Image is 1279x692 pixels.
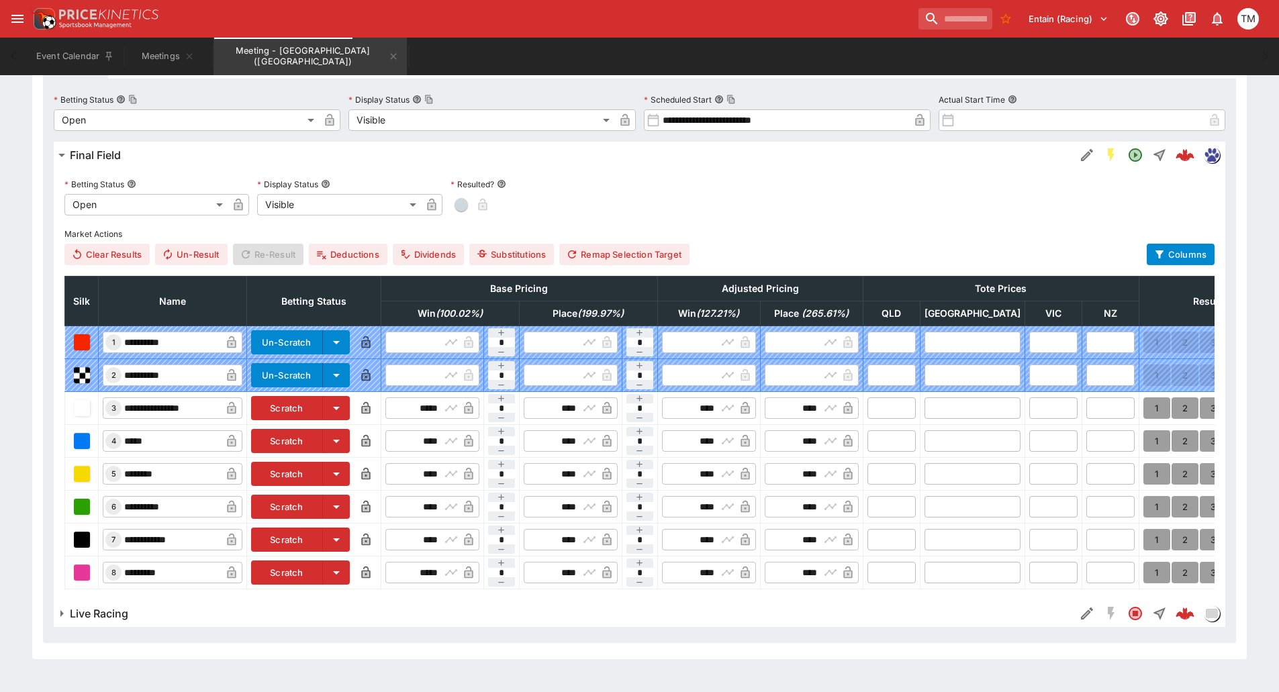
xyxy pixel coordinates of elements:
[1147,601,1172,626] button: Straight
[1099,601,1123,626] button: SGM Disabled
[59,22,132,28] img: Sportsbook Management
[920,301,1025,326] th: [GEOGRAPHIC_DATA]
[1082,301,1139,326] th: NZ
[1200,496,1227,517] button: 3
[1200,562,1227,583] button: 3
[1176,146,1194,164] img: logo-cerberus--red.svg
[1204,605,1220,622] div: liveracing
[1021,8,1117,30] button: Select Tenant
[1172,562,1198,583] button: 2
[251,560,323,585] button: Scratch
[54,109,319,131] div: Open
[863,277,1139,301] th: Tote Prices
[127,179,136,189] button: Betting Status
[469,244,554,265] button: Substitutions
[54,142,1225,168] button: Final FieldEdit DetailSGM EnabledOpenStraightfef51092-4a96-4c82-9401-a48deb939c24grnz
[257,194,420,215] div: Visible
[247,277,381,326] th: Betting Status
[321,179,330,189] button: Display Status
[54,94,113,105] p: Betting Status
[251,330,323,354] button: Un-Scratch
[109,502,119,511] span: 6
[309,244,387,265] button: Deductions
[1233,4,1263,34] button: Tristan Matheson
[1149,7,1173,31] button: Toggle light/dark mode
[251,495,323,519] button: Scratch
[1177,7,1201,31] button: Documentation
[995,8,1016,30] button: No Bookmarks
[1176,604,1194,623] img: logo-cerberus--red.svg
[1143,397,1170,419] button: 1
[1143,529,1170,550] button: 1
[128,95,138,104] button: Copy To Clipboard
[1123,143,1147,167] button: Open
[116,95,126,104] button: Betting StatusCopy To Clipboard
[251,462,323,486] button: Scratch
[251,429,323,453] button: Scratch
[1127,147,1143,163] svg: Open
[70,148,121,162] h6: Final Field
[1075,143,1099,167] button: Edit Detail
[1176,604,1194,623] div: 70d32141-9d52-4069-9630-e9c2d5ee80b8
[424,95,434,104] button: Copy To Clipboard
[1127,605,1143,622] svg: Closed
[1176,146,1194,164] div: fef51092-4a96-4c82-9401-a48deb939c24
[381,301,519,326] th: Win
[54,600,1225,627] button: Live RacingEdit DetailSGM DisabledClosedStraight70d32141-9d52-4069-9630-e9c2d5ee80b8liveracing
[436,307,483,319] em: ( 100.02 %)
[1172,397,1198,419] button: 2
[348,94,410,105] p: Display Status
[1147,244,1215,265] button: Columns
[64,244,150,265] button: Clear Results
[257,179,318,190] p: Display Status
[1143,562,1170,583] button: 1
[1205,7,1229,31] button: Notifications
[1008,95,1017,104] button: Actual Start Time
[657,277,863,301] th: Adjusted Pricing
[1204,148,1219,162] img: grnz
[1147,143,1172,167] button: Straight
[1172,496,1198,517] button: 2
[1172,463,1198,485] button: 2
[1204,147,1220,163] div: grnz
[251,363,323,387] button: Un-Scratch
[1121,7,1145,31] button: Connected to PK
[1025,301,1082,326] th: VIC
[644,94,712,105] p: Scheduled Start
[1200,430,1227,452] button: 3
[497,179,506,189] button: Resulted?
[1143,430,1170,452] button: 1
[1143,496,1170,517] button: 1
[1200,397,1227,419] button: 3
[381,277,657,301] th: Base Pricing
[109,403,119,413] span: 3
[109,338,118,347] span: 1
[59,9,158,19] img: PriceKinetics
[348,109,614,131] div: Visible
[393,244,464,265] button: Dividends
[714,95,724,104] button: Scheduled StartCopy To Clipboard
[109,568,119,577] span: 8
[70,607,128,621] h6: Live Racing
[30,5,56,32] img: PriceKinetics Logo
[559,244,690,265] button: Remap Selection Target
[155,244,227,265] button: Un-Result
[65,277,99,326] th: Silk
[1172,142,1198,168] a: fef51092-4a96-4c82-9401-a48deb939c24
[1237,8,1259,30] div: Tristan Matheson
[696,307,739,319] em: ( 127.21 %)
[519,301,657,326] th: Place
[451,179,494,190] p: Resulted?
[1123,601,1147,626] button: Closed
[1172,529,1198,550] button: 2
[577,307,624,319] em: ( 199.97 %)
[109,535,118,544] span: 7
[125,38,211,75] button: Meetings
[657,301,760,326] th: Win
[1200,529,1227,550] button: 3
[939,94,1005,105] p: Actual Start Time
[1143,463,1170,485] button: 1
[64,179,124,190] p: Betting Status
[64,194,228,215] div: Open
[726,95,736,104] button: Copy To Clipboard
